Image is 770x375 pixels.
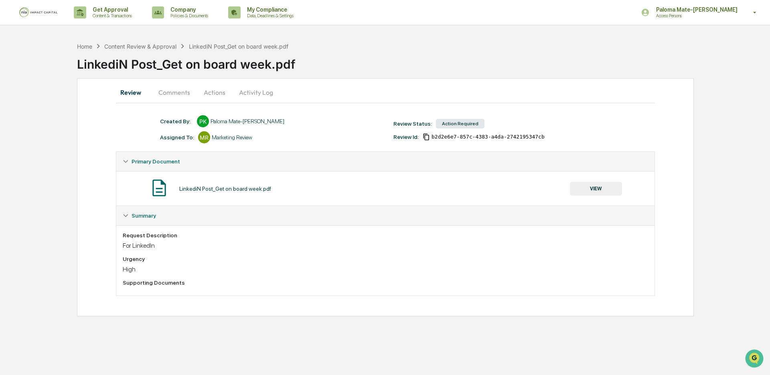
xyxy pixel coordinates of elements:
a: 🖐️Preclearance [5,98,55,112]
div: Review Id: [393,134,419,140]
div: Primary Document [116,152,654,171]
p: Company [164,6,212,13]
div: secondary tabs example [116,83,655,102]
div: Assigned To: [160,134,194,141]
span: b2d2e6e7-857c-4383-a4da-2742195347cb [432,134,545,140]
span: Primary Document [132,158,180,165]
button: VIEW [570,182,622,196]
button: Start new chat [136,64,146,73]
div: We're available if you need us! [27,69,101,76]
a: 🔎Data Lookup [5,113,54,128]
div: Summary [116,225,654,296]
div: Paloma Mate-[PERSON_NAME] [211,118,284,124]
div: 🔎 [8,117,14,124]
span: Data Lookup [16,116,51,124]
div: 🖐️ [8,102,14,108]
p: How can we help? [8,17,146,30]
button: Actions [197,83,233,102]
p: Policies & Documents [164,13,212,18]
button: Review [116,83,152,102]
div: LinkediN Post_Get on board week.pdf [179,185,271,192]
a: 🗄️Attestations [55,98,103,112]
span: Summary [132,212,156,219]
div: Action Required [436,119,484,128]
img: logo [19,7,58,18]
p: Paloma Mate-[PERSON_NAME] [650,6,742,13]
iframe: Open customer support [744,349,766,370]
span: Attestations [66,101,99,109]
div: Start new chat [27,61,132,69]
div: Primary Document [116,171,654,206]
div: Request Description [123,232,648,238]
button: Activity Log [233,83,280,102]
div: MR [198,131,210,143]
div: LinkediN Post_Get on board week.pdf [77,51,770,71]
div: 🗄️ [58,102,65,108]
button: Comments [152,83,197,102]
span: Pylon [80,136,97,142]
div: Supporting Documents [123,279,648,286]
div: Content Review & Approval [104,43,176,50]
p: Content & Transactions [86,13,136,18]
p: Get Approval [86,6,136,13]
a: Powered byPylon [57,136,97,142]
div: Created By: ‎ ‎ [160,118,193,124]
p: Access Persons [650,13,728,18]
div: PK [197,115,209,127]
div: High [123,265,648,273]
span: Copy Id [423,133,430,141]
div: Summary [116,206,654,225]
div: LinkediN Post_Get on board week.pdf [189,43,288,50]
p: My Compliance [241,6,298,13]
div: For LinkedIn [123,242,648,249]
div: Marketing Review [212,134,252,141]
img: 1746055101610-c473b297-6a78-478c-a979-82029cc54cd1 [8,61,22,76]
p: Data, Deadlines & Settings [241,13,298,18]
img: Document Icon [149,178,169,198]
div: Review Status: [393,120,432,127]
div: Home [77,43,92,50]
div: Urgency [123,256,648,262]
span: Preclearance [16,101,52,109]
